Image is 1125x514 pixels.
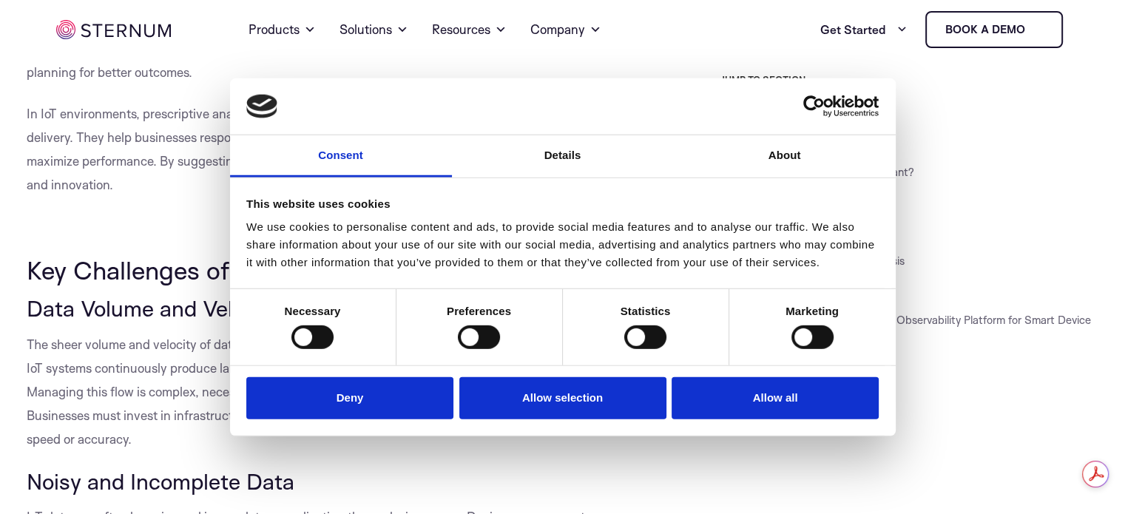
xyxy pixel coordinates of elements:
[246,377,453,419] button: Deny
[452,135,674,177] a: Details
[230,135,452,177] a: Consent
[56,20,171,39] img: sternum iot
[27,467,294,495] span: Noisy and Incomplete Data
[621,305,671,317] strong: Statistics
[432,3,507,56] a: Resources
[27,254,431,285] span: Key Challenges of IoT Data Analysis
[530,3,601,56] a: Company
[925,11,1063,48] a: Book a demo
[27,294,281,322] span: Data Volume and Velocity
[285,305,341,317] strong: Necessary
[731,313,1091,345] a: Relying on the [MEDICAL_DATA] Observability Platform for Smart Device Analytics
[672,377,879,419] button: Allow all
[27,337,650,447] span: The sheer volume and velocity of data generated by IoT devices pose significant challenges for da...
[447,305,511,317] strong: Preferences
[246,195,879,213] div: This website uses cookies
[339,3,408,56] a: Solutions
[1031,24,1043,35] img: sternum iot
[459,377,666,419] button: Allow selection
[27,106,652,192] span: In IoT environments, prescriptive analytics can optimize asset utilization, supply chain manageme...
[246,218,879,271] div: We use cookies to personalise content and ads, to provide social media features and to analyse ou...
[820,15,908,44] a: Get Started
[786,305,839,317] strong: Marketing
[719,74,1099,86] h3: JUMP TO SECTION
[749,95,879,118] a: Usercentrics Cookiebot - opens in a new window
[246,95,277,118] img: logo
[249,3,316,56] a: Products
[674,135,896,177] a: About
